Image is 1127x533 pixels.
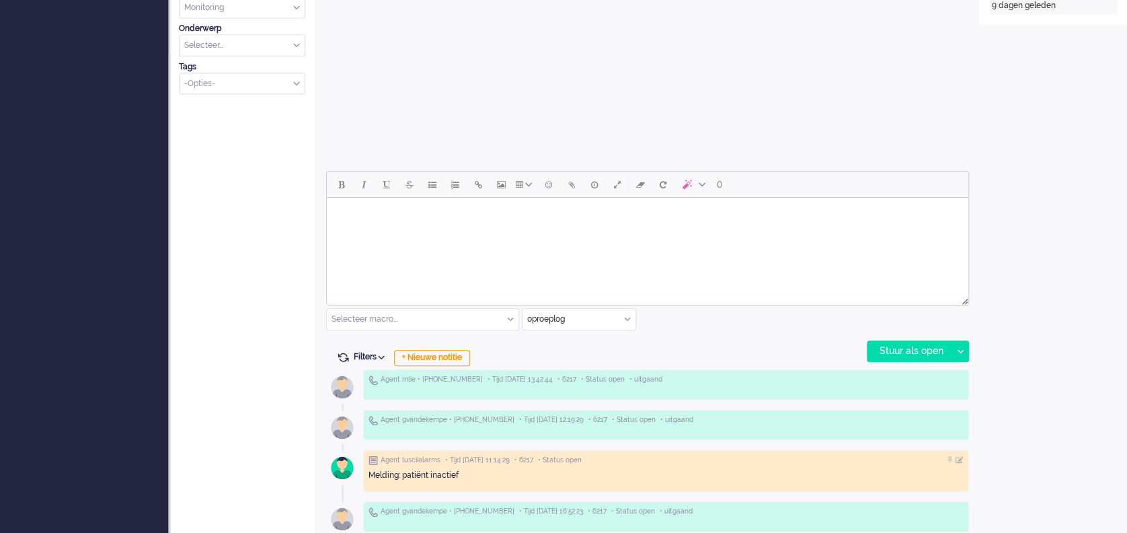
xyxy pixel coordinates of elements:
button: Bullet list [421,173,444,196]
button: AI [674,173,711,196]
span: • 6217 [588,507,607,516]
div: Melding: patiënt inactief [368,470,964,481]
button: Italic [352,173,375,196]
span: Agent mlie • [PHONE_NUMBER] [381,375,483,384]
span: • Tijd [DATE] 16:52:23 [519,507,583,516]
span: Filters [354,352,389,361]
span: • 6217 [514,456,533,465]
span: • Tijd [DATE] 11:14:29 [445,456,510,465]
img: avatar [325,370,359,404]
span: • Status open [612,415,656,425]
button: 0 [711,173,728,196]
img: ic_telephone_grey.svg [368,375,378,385]
span: Agent lusciialarms [381,456,440,465]
button: Strikethrough [398,173,421,196]
button: Insert/edit link [467,173,490,196]
div: Select Tags [179,73,305,95]
span: • uitgaand [660,415,693,425]
img: ic_telephone_grey.svg [368,415,378,425]
button: Table [512,173,537,196]
button: Fullscreen [606,173,629,196]
img: avatar [325,411,359,444]
span: • 6217 [588,415,607,425]
button: Reset content [652,173,674,196]
span: • uitgaand [629,375,662,384]
img: ic_telephone_grey.svg [368,507,378,517]
span: • Status open [581,375,625,384]
button: Emoticons [537,173,560,196]
span: • Status open [538,456,582,465]
div: Resize [957,293,968,305]
span: • 6217 [557,375,576,384]
span: Agent gvandekempe • [PHONE_NUMBER] [381,415,514,425]
button: Insert/edit image [490,173,512,196]
span: • Tijd [DATE] 13:42:44 [488,375,553,384]
button: Numbered list [444,173,467,196]
div: Stuur als open [867,341,951,361]
span: • Status open [611,507,655,516]
div: + Nieuwe notitie [394,350,470,366]
button: Delay message [583,173,606,196]
span: 0 [717,179,722,190]
iframe: Rich Text Area [327,198,968,293]
div: Tags [179,61,305,73]
button: Underline [375,173,398,196]
button: Add attachment [560,173,583,196]
button: Bold [329,173,352,196]
button: Clear formatting [629,173,652,196]
div: Onderwerp [179,23,305,34]
span: Agent gvandekempe • [PHONE_NUMBER] [381,507,514,516]
span: • uitgaand [660,507,693,516]
span: • Tijd [DATE] 12:19:29 [519,415,584,425]
img: avatar [325,451,359,485]
img: ic_note_grey.svg [368,456,378,465]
